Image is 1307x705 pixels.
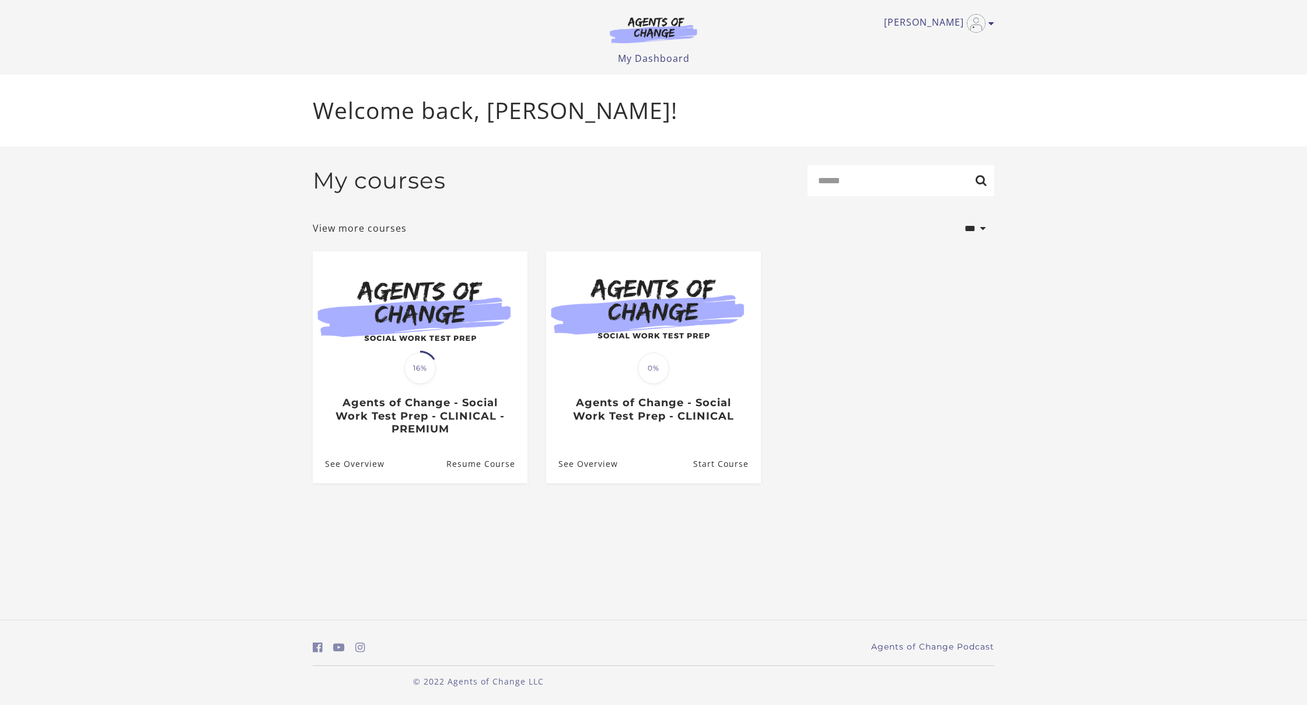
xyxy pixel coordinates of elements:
a: https://www.facebook.com/groups/aswbtestprep (Open in a new window) [313,639,323,656]
a: Agents of Change - Social Work Test Prep - CLINICAL - PREMIUM: See Overview [313,445,385,483]
i: https://www.instagram.com/agentsofchangeprep/ (Open in a new window) [355,642,365,653]
h3: Agents of Change - Social Work Test Prep - CLINICAL [558,396,748,423]
a: https://www.instagram.com/agentsofchangeprep/ (Open in a new window) [355,639,365,656]
a: Agents of Change - Social Work Test Prep - CLINICAL - PREMIUM: Resume Course [446,445,527,483]
a: My Dashboard [618,52,690,65]
p: Welcome back, [PERSON_NAME]! [313,93,994,128]
a: Agents of Change Podcast [871,641,994,653]
p: © 2022 Agents of Change LLC [313,675,644,687]
a: Toggle menu [884,14,988,33]
h3: Agents of Change - Social Work Test Prep - CLINICAL - PREMIUM [325,396,515,436]
a: View more courses [313,221,407,235]
h2: My courses [313,167,446,194]
img: Agents of Change Logo [597,16,710,43]
a: Agents of Change - Social Work Test Prep - CLINICAL: See Overview [546,445,618,483]
span: 16% [404,352,436,384]
i: https://www.youtube.com/c/AgentsofChangeTestPrepbyMeaganMitchell (Open in a new window) [333,642,345,653]
a: https://www.youtube.com/c/AgentsofChangeTestPrepbyMeaganMitchell (Open in a new window) [333,639,345,656]
span: 0% [638,352,669,384]
i: https://www.facebook.com/groups/aswbtestprep (Open in a new window) [313,642,323,653]
a: Agents of Change - Social Work Test Prep - CLINICAL: Resume Course [693,445,761,483]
